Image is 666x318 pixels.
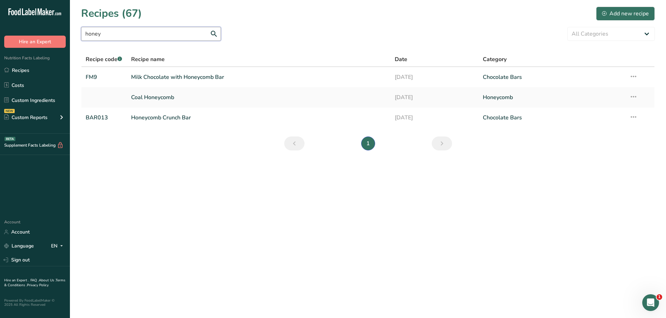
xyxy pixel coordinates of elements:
[86,56,122,63] span: Recipe code
[4,278,65,288] a: Terms & Conditions .
[51,242,66,250] div: EN
[30,278,39,283] a: FAQ .
[432,136,452,150] a: Next page
[5,137,15,141] div: BETA
[39,278,56,283] a: About Us .
[395,90,474,105] a: [DATE]
[642,294,659,311] iframe: Intercom live chat
[131,70,387,84] a: Milk Chocolate with Honeycomb Bar
[81,27,221,41] input: Search for recipe
[4,278,29,283] a: Hire an Expert .
[483,90,621,105] a: Honeycomb
[86,70,123,84] a: FM9
[81,6,142,21] h1: Recipes (67)
[284,136,305,150] a: Previous page
[4,114,48,121] div: Custom Reports
[395,70,474,84] a: [DATE]
[131,90,387,105] a: Coal Honeycomb
[86,110,123,125] a: BAR013
[602,9,649,18] div: Add new recipe
[483,110,621,125] a: Chocolate Bars
[131,110,387,125] a: Honeycomb Crunch Bar
[27,283,49,288] a: Privacy Policy
[395,110,474,125] a: [DATE]
[657,294,662,300] span: 1
[483,70,621,84] a: Chocolate Bars
[4,298,66,307] div: Powered By FoodLabelMaker © 2025 All Rights Reserved
[4,109,15,113] div: NEW
[4,36,66,48] button: Hire an Expert
[4,240,34,252] a: Language
[131,55,165,64] span: Recipe name
[596,7,655,21] button: Add new recipe
[483,55,507,64] span: Category
[395,55,407,64] span: Date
